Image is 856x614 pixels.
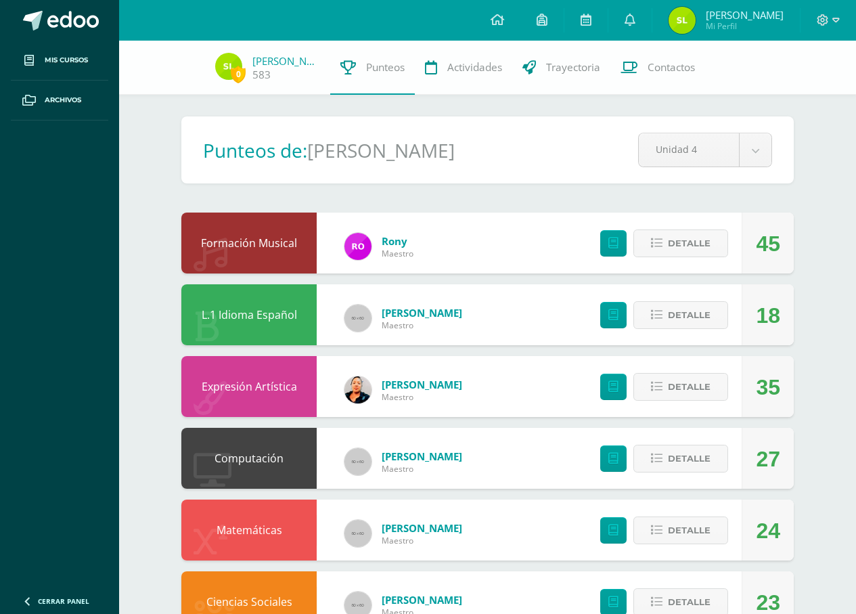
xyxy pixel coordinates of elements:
div: 27 [756,429,780,489]
h1: [PERSON_NAME] [307,137,455,163]
span: Maestro [382,320,462,331]
div: L.1 Idioma Español [181,284,317,345]
img: 60x60 [344,448,371,475]
span: Actividades [447,60,502,74]
div: 35 [756,357,780,418]
a: Contactos [610,41,705,95]
span: Detalle [668,231,711,256]
span: [PERSON_NAME] [382,378,462,391]
span: Detalle [668,303,711,328]
button: Detalle [633,301,728,329]
span: Punteos [366,60,405,74]
a: 583 [252,68,271,82]
button: Detalle [633,373,728,401]
span: Maestro [382,535,462,546]
a: Actividades [415,41,512,95]
div: Computación [181,428,317,489]
span: Archivos [45,95,81,106]
button: Detalle [633,445,728,473]
a: [PERSON_NAME] [252,54,320,68]
span: Detalle [668,374,711,399]
img: 60x60 [344,305,371,332]
button: Detalle [633,229,728,257]
span: [PERSON_NAME] [382,449,462,463]
img: 33177dedb9c015e9fb844d0f067e2225.png [669,7,696,34]
img: 60x60 [344,520,371,547]
span: Maestro [382,463,462,475]
a: Archivos [11,81,108,120]
span: Mis cursos [45,55,88,66]
div: 45 [756,213,780,274]
span: 0 [231,66,246,83]
div: 18 [756,285,780,346]
span: [PERSON_NAME] [382,593,462,607]
span: Maestro [382,248,413,259]
div: Matemáticas [181,500,317,561]
img: ffe39e75f843746d97afd4c168d281f7.png [344,376,371,403]
span: Detalle [668,446,711,471]
span: Rony [382,234,413,248]
div: Expresión Artística [181,356,317,417]
span: Detalle [668,518,711,543]
span: Mi Perfil [706,20,784,32]
img: 33177dedb9c015e9fb844d0f067e2225.png [215,53,242,80]
div: Formación Musical [181,213,317,273]
span: [PERSON_NAME] [382,306,462,320]
button: Detalle [633,517,728,544]
span: Contactos [648,60,695,74]
a: Punteos [330,41,415,95]
span: Maestro [382,391,462,403]
a: Unidad 4 [639,133,771,167]
img: 1372173d9c36a2fec6213f9422fd5266.png [344,233,371,260]
span: [PERSON_NAME] [382,521,462,535]
a: Mis cursos [11,41,108,81]
span: Unidad 4 [656,133,722,165]
span: Trayectoria [546,60,600,74]
span: Cerrar panel [38,596,89,606]
a: Trayectoria [512,41,610,95]
span: [PERSON_NAME] [706,8,784,22]
div: 24 [756,500,780,561]
h1: Punteos de: [203,137,307,163]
